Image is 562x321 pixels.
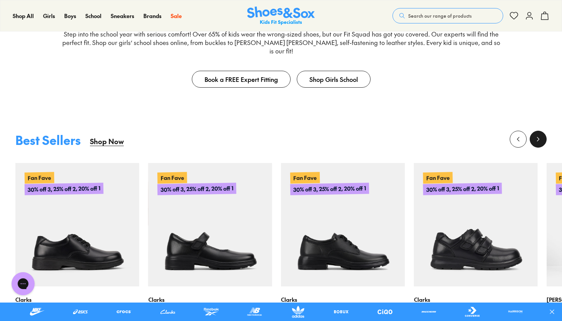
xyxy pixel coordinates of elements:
p: 30% off 3, 25% off 2, 20% off 1 [423,183,502,195]
p: Fan Fave [423,172,452,183]
img: SNS_Logo_Responsive.svg [247,7,315,25]
p: 30% off 3, 25% off 2, 20% off 1 [25,183,103,195]
a: Brands [143,12,161,20]
a: Fan Fave30% off 3, 25% off 2, 20% off 1 [15,163,139,287]
button: Search our range of products [392,8,503,23]
a: Shop All [13,12,34,20]
p: 30% off 3, 25% off 2, 20% off 1 [157,183,236,195]
a: Girls [43,12,55,20]
a: Book a FREE Expert Fitting [192,71,291,88]
p: 30% off 3, 25% off 2, 20% off 1 [290,183,369,195]
div: Best Sellers [15,134,81,146]
span: Search our range of products [408,12,472,19]
a: Boys [64,12,76,20]
a: Shoes & Sox [247,7,315,25]
p: Fan Fave [157,172,187,183]
a: Shop Now [90,131,124,152]
a: School [85,12,101,20]
a: Sneakers [111,12,134,20]
p: Clarks [281,296,405,304]
a: Sale [171,12,182,20]
p: Fan Fave [25,172,54,183]
p: Step into the school year with serious comfort! Over 65% of kids wear the wrong-sized shoes, but ... [62,30,500,55]
p: Fan Fave [290,172,320,183]
p: Clarks [414,296,538,304]
p: Clarks [15,296,139,304]
iframe: Gorgias live chat messenger [8,269,38,298]
p: Clarks [148,296,272,304]
a: Shop Girls School [297,71,371,88]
